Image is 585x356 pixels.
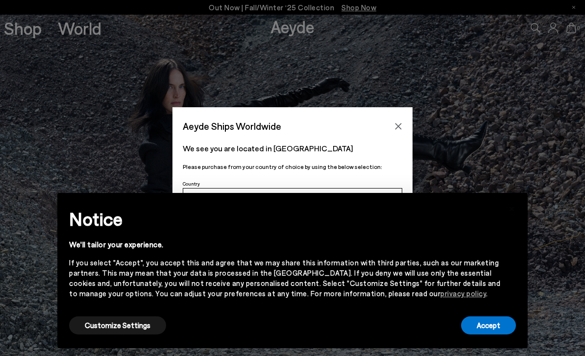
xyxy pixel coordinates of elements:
[500,196,524,219] button: Close this notice
[69,206,500,232] h2: Notice
[183,162,402,171] p: Please purchase from your country of choice by using the below selection:
[69,239,500,250] div: We'll tailor your experience.
[183,181,200,187] span: Country
[461,316,516,334] button: Accept
[69,258,500,299] div: If you select "Accept", you accept this and agree that we may share this information with third p...
[183,142,402,154] p: We see you are located in [GEOGRAPHIC_DATA]
[391,119,406,134] button: Close
[440,289,486,298] a: privacy policy
[183,118,281,135] span: Aeyde Ships Worldwide
[69,316,166,334] button: Customize Settings
[509,200,515,214] span: ×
